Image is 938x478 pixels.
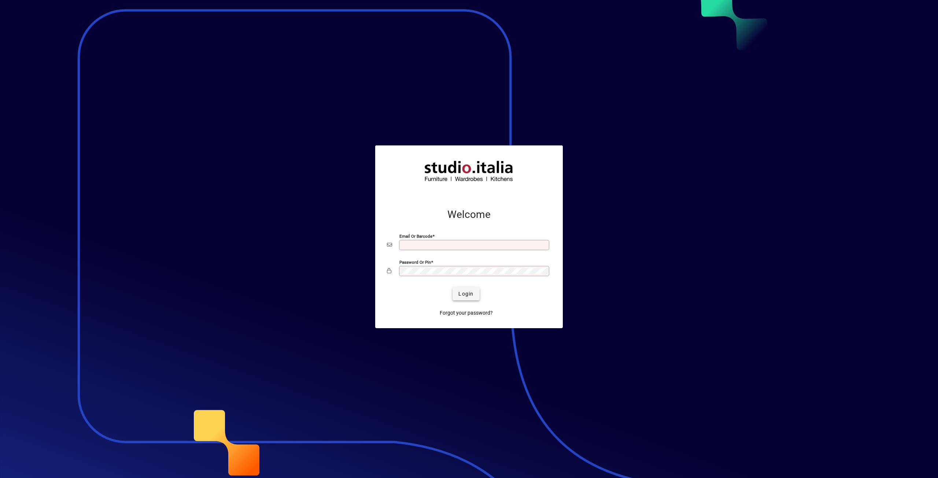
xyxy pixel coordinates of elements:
h2: Welcome [387,208,551,221]
span: Login [458,290,473,298]
mat-label: Password or Pin [399,260,431,265]
span: Forgot your password? [440,309,493,317]
button: Login [453,287,479,300]
a: Forgot your password? [437,306,496,319]
mat-label: Email or Barcode [399,234,432,239]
